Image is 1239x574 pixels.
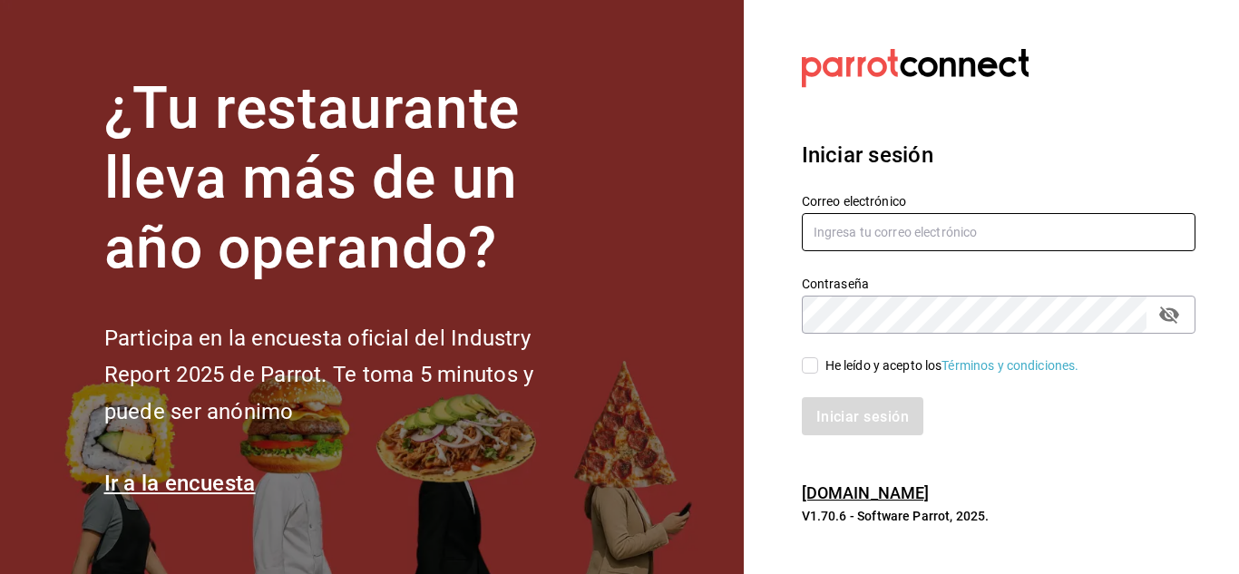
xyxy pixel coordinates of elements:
[104,471,256,496] a: Ir a la encuesta
[825,358,942,373] font: He leído y acepto los
[802,277,869,291] font: Contraseña
[941,358,1078,373] a: Términos y condiciones.
[1154,299,1185,330] button: campo de contraseña
[104,326,533,425] font: Participa en la encuesta oficial del Industry Report 2025 de Parrot. Te toma 5 minutos y puede se...
[802,509,990,523] font: V1.70.6 - Software Parrot, 2025.
[104,74,520,282] font: ¿Tu restaurante lleva más de un año operando?
[802,194,906,209] font: Correo electrónico
[802,483,930,502] a: [DOMAIN_NAME]
[802,142,933,168] font: Iniciar sesión
[802,213,1195,251] input: Ingresa tu correo electrónico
